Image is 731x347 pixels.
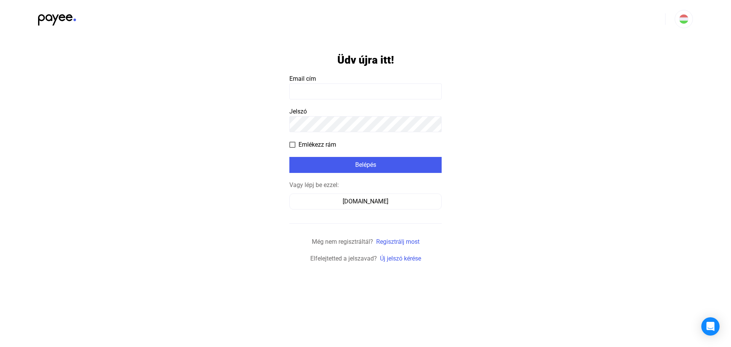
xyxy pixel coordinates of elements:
button: HU [675,10,693,28]
button: [DOMAIN_NAME] [289,193,442,209]
a: Regisztrálj most [376,238,420,245]
span: Még nem regisztráltál? [312,238,373,245]
div: [DOMAIN_NAME] [292,197,439,206]
span: Jelszó [289,108,307,115]
div: Vagy lépj be ezzel: [289,181,442,190]
a: Új jelszó kérése [380,255,421,262]
div: Belépés [292,160,439,170]
img: black-payee-blue-dot.svg [38,10,76,26]
h1: Üdv újra itt! [337,53,394,67]
span: Emlékezz rám [298,140,336,149]
button: Belépés [289,157,442,173]
span: Elfelejtetted a jelszavad? [310,255,377,262]
a: [DOMAIN_NAME] [289,198,442,205]
div: Open Intercom Messenger [701,317,720,336]
img: HU [679,14,688,24]
span: Email cím [289,75,316,82]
